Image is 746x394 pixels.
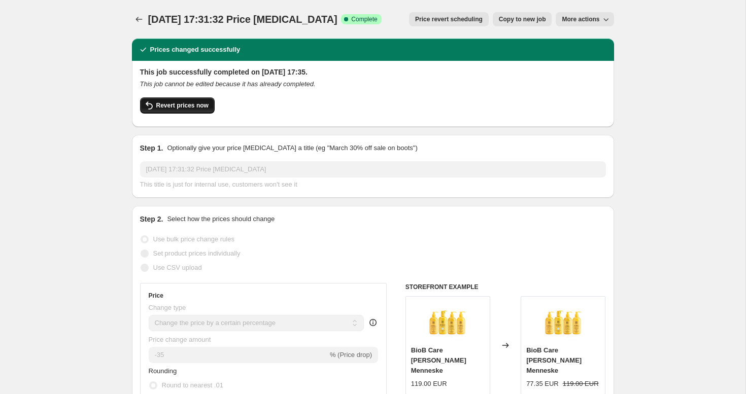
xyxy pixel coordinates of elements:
p: Select how the prices should change [167,214,275,224]
button: Price revert scheduling [409,12,489,26]
span: Change type [149,304,186,311]
span: Copy to new job [499,15,546,23]
h6: STOREFRONT EXAMPLE [405,283,606,291]
input: 30% off holiday sale [140,161,606,177]
button: More actions [556,12,614,26]
p: Optionally give your price [MEDICAL_DATA] a title (eg "March 30% off sale on boots") [167,143,417,153]
input: -15 [149,347,328,363]
div: 119.00 EUR [411,379,447,389]
span: Complete [351,15,377,23]
h3: Price [149,292,163,300]
span: Price change amount [149,336,211,343]
strike: 119.00 EUR [563,379,599,389]
span: Round to nearest .01 [162,381,223,389]
button: Price change jobs [132,12,146,26]
i: This job cannot be edited because it has already completed. [140,80,316,88]
span: Set product prices individually [153,249,241,257]
span: Use CSV upload [153,264,202,271]
button: Copy to new job [493,12,552,26]
h2: Prices changed successfully [150,45,241,55]
h2: Step 1. [140,143,163,153]
span: % (Price drop) [330,351,372,359]
span: Rounding [149,367,177,375]
div: 77.35 EUR [526,379,559,389]
span: BioB Care [PERSON_NAME] Menneske [411,346,466,374]
img: BioBSundtMenneskesaet_b7170ab6-8933-459f-98f6-bc5bc68a04b5_80x.jpg [427,302,468,342]
div: help [368,317,378,328]
span: BioB Care [PERSON_NAME] Menneske [526,346,582,374]
span: More actions [562,15,599,23]
button: Revert prices now [140,97,215,114]
span: This title is just for internal use, customers won't see it [140,181,297,188]
span: Price revert scheduling [415,15,483,23]
span: [DATE] 17:31:32 Price [MEDICAL_DATA] [148,14,337,25]
h2: Step 2. [140,214,163,224]
span: Use bulk price change rules [153,235,234,243]
h2: This job successfully completed on [DATE] 17:35. [140,67,606,77]
img: BioBSundtMenneskesaet_b7170ab6-8933-459f-98f6-bc5bc68a04b5_80x.jpg [543,302,584,342]
span: Revert prices now [156,101,209,110]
